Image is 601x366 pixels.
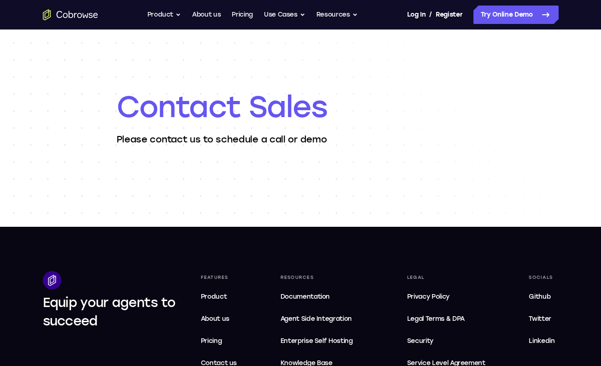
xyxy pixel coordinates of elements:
span: Github [529,293,550,301]
a: About us [197,310,241,328]
button: Use Cases [264,6,305,24]
a: Legal Terms & DPA [403,310,489,328]
span: Product [201,293,227,301]
a: Pricing [197,332,241,350]
a: Go to the home page [43,9,98,20]
span: Privacy Policy [407,293,449,301]
a: Security [403,332,489,350]
span: Pricing [201,337,222,345]
a: Register [436,6,462,24]
span: Legal Terms & DPA [407,315,465,323]
span: Enterprise Self Hosting [280,336,364,347]
span: Agent Side Integration [280,313,364,325]
p: Please contact us to schedule a call or demo [117,133,485,146]
span: Documentation [280,293,330,301]
a: Github [525,288,558,306]
span: / [429,9,432,20]
button: Resources [316,6,358,24]
a: Twitter [525,310,558,328]
a: About us [192,6,221,24]
span: Equip your agents to succeed [43,295,176,329]
button: Product [147,6,181,24]
a: Privacy Policy [403,288,489,306]
span: Linkedin [529,337,554,345]
span: Security [407,337,433,345]
div: Features [197,271,241,284]
a: Linkedin [525,332,558,350]
div: Legal [403,271,489,284]
a: Documentation [277,288,368,306]
span: About us [201,315,229,323]
a: Agent Side Integration [277,310,368,328]
h1: Contact Sales [117,89,485,125]
a: Enterprise Self Hosting [277,332,368,350]
a: Log In [407,6,426,24]
div: Socials [525,271,558,284]
a: Pricing [232,6,253,24]
a: Product [197,288,241,306]
div: Resources [277,271,368,284]
a: Try Online Demo [473,6,559,24]
span: Twitter [529,315,551,323]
